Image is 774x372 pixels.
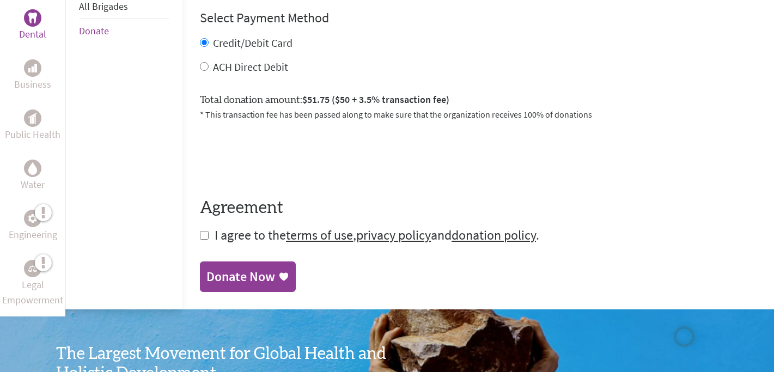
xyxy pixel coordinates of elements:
[24,160,41,177] div: Water
[24,109,41,127] div: Public Health
[19,9,46,42] a: DentalDental
[302,93,449,106] span: $51.75 ($50 + 3.5% transaction fee)
[213,60,288,74] label: ACH Direct Debit
[200,261,296,292] a: Donate Now
[14,77,51,92] p: Business
[79,25,109,37] a: Donate
[200,108,757,121] p: * This transaction fee has been passed along to make sure that the organization receives 100% of ...
[200,9,757,27] h4: Select Payment Method
[14,59,51,92] a: BusinessBusiness
[24,260,41,277] div: Legal Empowerment
[24,59,41,77] div: Business
[28,113,37,124] img: Public Health
[24,9,41,27] div: Dental
[9,227,57,242] p: Engineering
[28,214,37,222] img: Engineering
[19,27,46,42] p: Dental
[9,210,57,242] a: EngineeringEngineering
[5,109,60,142] a: Public HealthPublic Health
[5,127,60,142] p: Public Health
[200,134,365,176] iframe: reCAPTCHA
[79,19,169,43] li: Donate
[28,162,37,174] img: Water
[206,268,275,285] div: Donate Now
[200,198,757,218] h4: Agreement
[21,177,45,192] p: Water
[213,36,292,50] label: Credit/Debit Card
[356,227,431,243] a: privacy policy
[28,265,37,272] img: Legal Empowerment
[286,227,353,243] a: terms of use
[21,160,45,192] a: WaterWater
[2,277,63,308] p: Legal Empowerment
[28,13,37,23] img: Dental
[2,260,63,308] a: Legal EmpowermentLegal Empowerment
[28,64,37,72] img: Business
[200,92,449,108] label: Total donation amount:
[215,227,539,243] span: I agree to the , and .
[452,227,536,243] a: donation policy
[24,210,41,227] div: Engineering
